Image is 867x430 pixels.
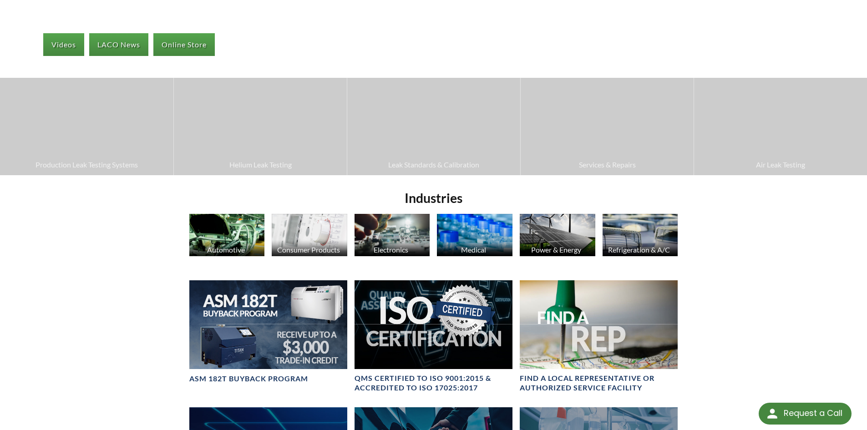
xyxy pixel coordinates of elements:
h2: Industries [186,190,682,207]
div: Request a Call [784,403,842,424]
img: Automotive Industry image [189,214,265,256]
a: Find A Rep headerFIND A LOCAL REPRESENTATIVE OR AUTHORIZED SERVICE FACILITY [520,280,678,393]
img: round button [765,406,780,421]
a: ASM 182T Buyback Program BannerASM 182T Buyback Program [189,280,347,384]
a: Header for ISO CertificationQMS CERTIFIED to ISO 9001:2015 & Accredited to ISO 17025:2017 [355,280,512,393]
span: Services & Repairs [525,159,689,171]
h4: QMS CERTIFIED to ISO 9001:2015 & Accredited to ISO 17025:2017 [355,374,512,393]
span: Air Leak Testing [699,159,862,171]
img: Electronics image [355,214,430,256]
h4: ASM 182T Buyback Program [189,374,308,384]
h4: FIND A LOCAL REPRESENTATIVE OR AUTHORIZED SERVICE FACILITY [520,374,678,393]
a: Videos [43,33,84,56]
a: Air Leak Testing [694,78,867,175]
div: Refrigeration & A/C [601,245,677,254]
img: Solar Panels image [520,214,595,256]
a: Leak Standards & Calibration [347,78,520,175]
div: Automotive [188,245,264,254]
span: Leak Standards & Calibration [352,159,516,171]
div: Consumer Products [270,245,346,254]
div: Power & Energy [518,245,594,254]
a: Automotive Automotive Industry image [189,214,265,258]
span: Helium Leak Testing [178,159,342,171]
a: Helium Leak Testing [174,78,347,175]
span: Production Leak Testing Systems [5,159,169,171]
div: Request a Call [759,403,852,425]
a: Services & Repairs [521,78,694,175]
a: Refrigeration & A/C HVAC Products image [603,214,678,258]
div: Medical [436,245,512,254]
a: Medical Medicine Bottle image [437,214,512,258]
img: HVAC Products image [603,214,678,256]
div: Electronics [353,245,429,254]
a: Power & Energy Solar Panels image [520,214,595,258]
img: Medicine Bottle image [437,214,512,256]
a: Electronics Electronics image [355,214,430,258]
a: Online Store [153,33,215,56]
a: LACO News [89,33,148,56]
img: Consumer Products image [272,214,347,256]
a: Consumer Products Consumer Products image [272,214,347,258]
